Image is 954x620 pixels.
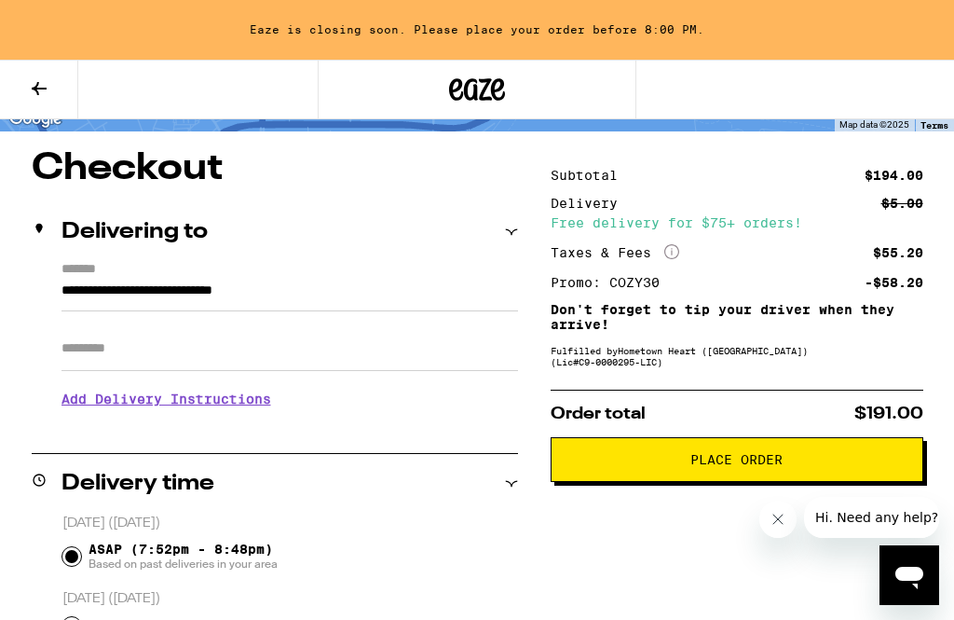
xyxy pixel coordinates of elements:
[551,197,631,210] div: Delivery
[551,276,673,289] div: Promo: COZY30
[865,276,923,289] div: -$58.20
[551,437,923,482] button: Place Order
[5,107,66,131] a: Open this area in Google Maps (opens a new window)
[759,501,797,538] iframe: Close message
[920,119,948,131] a: Terms
[32,150,518,187] h1: Checkout
[865,169,923,182] div: $194.00
[551,216,923,229] div: Free delivery for $75+ orders!
[62,515,518,532] p: [DATE] ([DATE])
[839,119,909,130] span: Map data ©2025
[551,345,923,367] div: Fulfilled by Hometown Heart ([GEOGRAPHIC_DATA]) (Lic# C9-0000295-LIC )
[690,453,783,466] span: Place Order
[5,107,66,131] img: Google
[61,473,214,495] h2: Delivery time
[881,197,923,210] div: $5.00
[551,406,646,422] span: Order total
[61,378,518,420] h3: Add Delivery Instructions
[89,542,278,572] span: ASAP (7:52pm - 8:48pm)
[61,221,208,243] h2: Delivering to
[62,590,518,608] p: [DATE] ([DATE])
[89,557,278,572] span: Based on past deliveries in your area
[854,406,923,422] span: $191.00
[551,169,631,182] div: Subtotal
[804,497,939,538] iframe: Message from company
[551,302,923,332] p: Don't forget to tip your driver when they arrive!
[551,244,679,261] div: Taxes & Fees
[61,420,518,435] p: We'll contact you at [PHONE_NUMBER] when we arrive
[879,545,939,605] iframe: Button to launch messaging window
[873,246,923,259] div: $55.20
